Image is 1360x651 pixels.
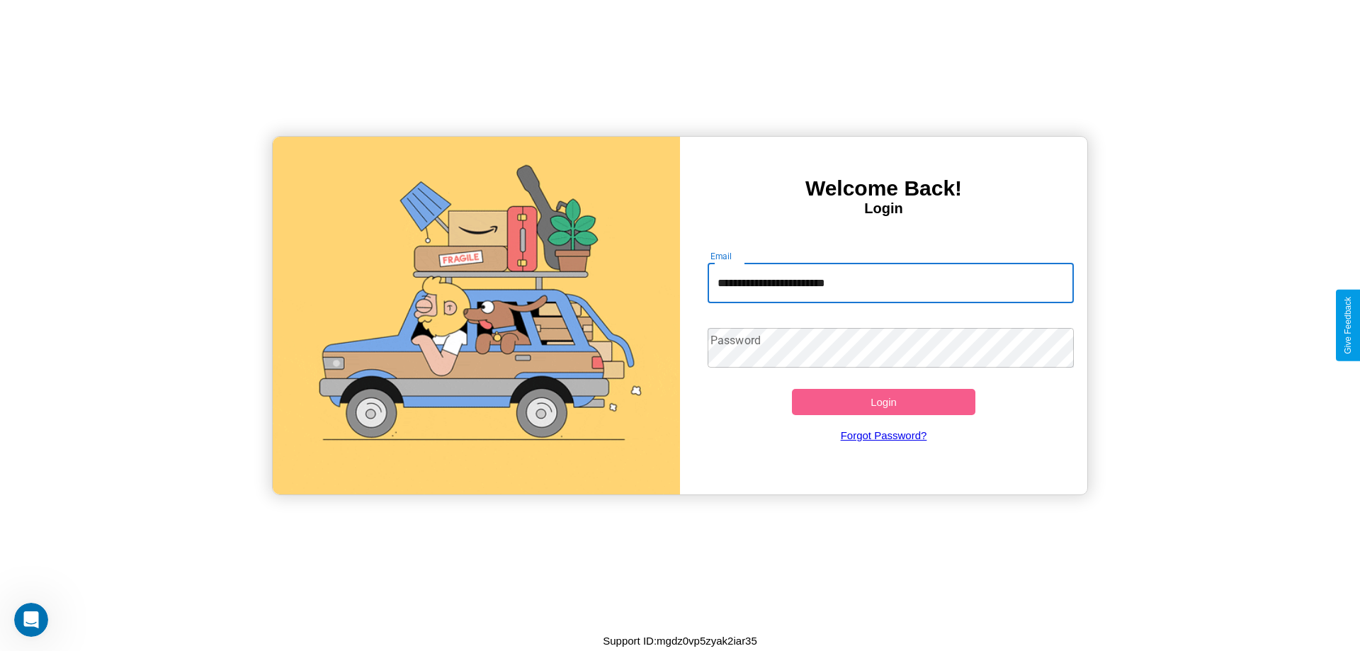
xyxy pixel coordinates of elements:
[710,250,732,262] label: Email
[603,631,757,650] p: Support ID: mgdz0vp5zyak2iar35
[1343,297,1353,354] div: Give Feedback
[680,200,1087,217] h4: Login
[792,389,975,415] button: Login
[680,176,1087,200] h3: Welcome Back!
[701,415,1067,455] a: Forgot Password?
[14,603,48,637] iframe: Intercom live chat
[273,137,680,494] img: gif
